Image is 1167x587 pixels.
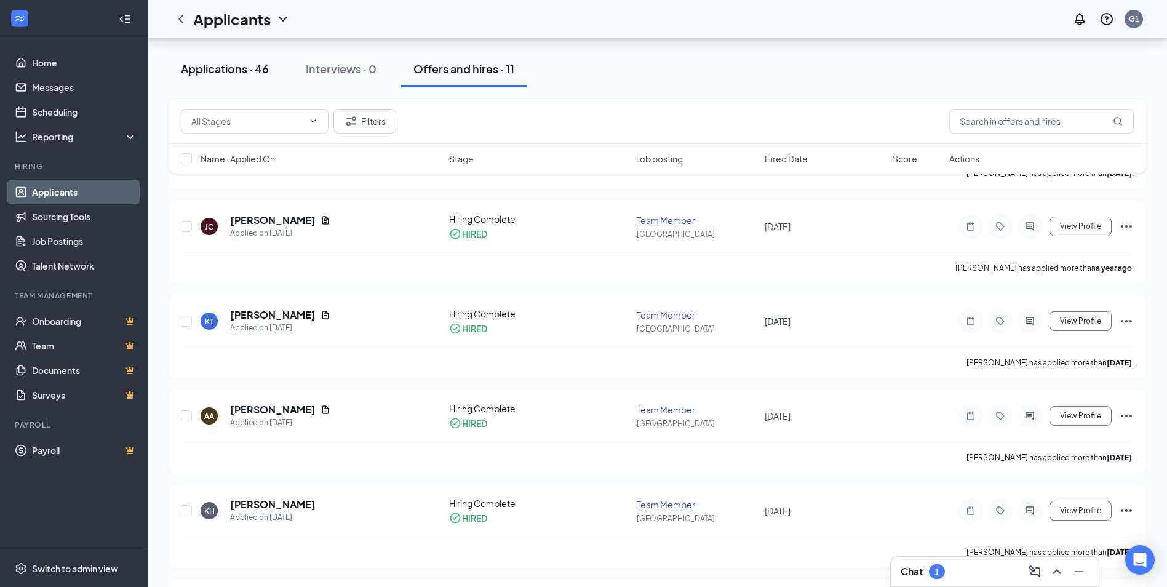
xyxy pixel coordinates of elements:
[15,161,135,172] div: Hiring
[637,324,757,334] div: [GEOGRAPHIC_DATA]
[1060,506,1101,515] span: View Profile
[1022,222,1037,231] svg: ActiveChat
[1050,406,1112,426] button: View Profile
[32,309,137,333] a: OnboardingCrown
[230,511,316,524] div: Applied on [DATE]
[193,9,271,30] h1: Applicants
[32,383,137,407] a: SurveysCrown
[1119,409,1134,423] svg: Ellipses
[32,75,137,100] a: Messages
[201,153,275,165] span: Name · Applied On
[765,505,791,516] span: [DATE]
[15,420,135,430] div: Payroll
[966,547,1134,557] p: [PERSON_NAME] has applied more than .
[1022,506,1037,516] svg: ActiveChat
[934,567,939,577] div: 1
[449,308,630,320] div: Hiring Complete
[32,204,137,229] a: Sourcing Tools
[1072,12,1087,26] svg: Notifications
[32,130,138,143] div: Reporting
[15,130,27,143] svg: Analysis
[276,12,290,26] svg: ChevronDown
[119,13,131,25] svg: Collapse
[1050,501,1112,521] button: View Profile
[14,12,26,25] svg: WorkstreamLogo
[1119,314,1134,329] svg: Ellipses
[637,229,757,239] div: [GEOGRAPHIC_DATA]
[637,513,757,524] div: [GEOGRAPHIC_DATA]
[181,61,269,76] div: Applications · 46
[1022,316,1037,326] svg: ActiveChat
[993,316,1008,326] svg: Tag
[204,411,214,421] div: AA
[637,418,757,429] div: [GEOGRAPHIC_DATA]
[963,506,978,516] svg: Note
[173,12,188,26] svg: ChevronLeft
[449,153,474,165] span: Stage
[955,263,1134,273] p: [PERSON_NAME] has applied more than .
[32,229,137,254] a: Job Postings
[413,61,514,76] div: Offers and hires · 11
[1119,503,1134,518] svg: Ellipses
[230,417,330,429] div: Applied on [DATE]
[449,228,461,240] svg: CheckmarkCircle
[32,562,118,575] div: Switch to admin view
[205,222,213,232] div: JC
[963,411,978,421] svg: Note
[963,222,978,231] svg: Note
[462,228,487,240] div: HIRED
[1060,317,1101,325] span: View Profile
[462,322,487,335] div: HIRED
[963,316,978,326] svg: Note
[637,214,757,226] div: Team Member
[1047,562,1067,581] button: ChevronUp
[308,116,318,126] svg: ChevronDown
[1060,412,1101,420] span: View Profile
[344,114,359,129] svg: Filter
[205,316,213,327] div: KT
[1050,217,1112,236] button: View Profile
[637,309,757,321] div: Team Member
[306,61,376,76] div: Interviews · 0
[1129,14,1139,24] div: G1
[893,153,917,165] span: Score
[1107,548,1132,557] b: [DATE]
[1050,311,1112,331] button: View Profile
[637,153,683,165] span: Job posting
[637,498,757,511] div: Team Member
[462,512,487,524] div: HIRED
[966,357,1134,368] p: [PERSON_NAME] has applied more than .
[1072,564,1086,579] svg: Minimize
[333,109,396,134] button: Filter Filters
[1069,562,1089,581] button: Minimize
[949,153,979,165] span: Actions
[966,452,1134,463] p: [PERSON_NAME] has applied more than .
[765,410,791,421] span: [DATE]
[765,221,791,232] span: [DATE]
[230,214,316,227] h5: [PERSON_NAME]
[993,506,1008,516] svg: Tag
[32,100,137,124] a: Scheduling
[993,411,1008,421] svg: Tag
[449,497,630,509] div: Hiring Complete
[32,50,137,75] a: Home
[462,417,487,429] div: HIRED
[32,333,137,358] a: TeamCrown
[449,213,630,225] div: Hiring Complete
[949,109,1134,134] input: Search in offers and hires
[230,403,316,417] h5: [PERSON_NAME]
[1107,358,1132,367] b: [DATE]
[321,215,330,225] svg: Document
[1113,116,1123,126] svg: MagnifyingGlass
[32,358,137,383] a: DocumentsCrown
[1099,12,1114,26] svg: QuestionInfo
[1107,453,1132,462] b: [DATE]
[230,498,316,511] h5: [PERSON_NAME]
[449,417,461,429] svg: CheckmarkCircle
[1096,263,1132,273] b: a year ago
[901,565,923,578] h3: Chat
[1025,562,1045,581] button: ComposeMessage
[15,562,27,575] svg: Settings
[32,180,137,204] a: Applicants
